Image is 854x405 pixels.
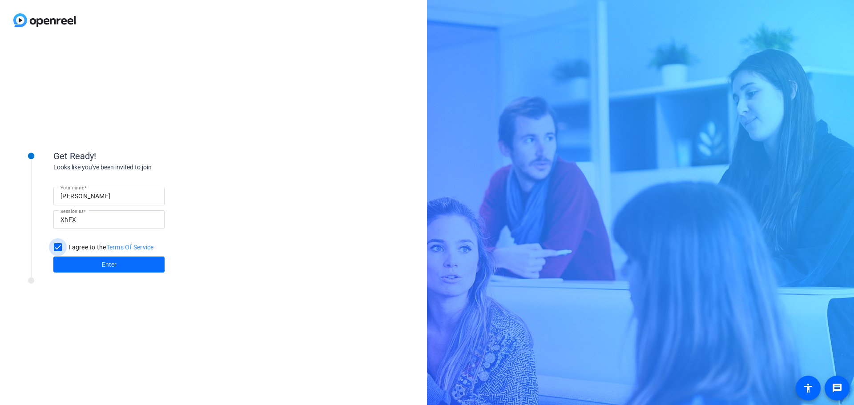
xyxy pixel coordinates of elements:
[102,260,117,269] span: Enter
[60,209,83,214] mat-label: Session ID
[53,149,231,163] div: Get Ready!
[53,257,165,273] button: Enter
[60,185,84,190] mat-label: Your name
[106,244,154,251] a: Terms Of Service
[53,163,231,172] div: Looks like you've been invited to join
[803,383,814,393] mat-icon: accessibility
[832,383,842,393] mat-icon: message
[67,243,154,252] label: I agree to the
